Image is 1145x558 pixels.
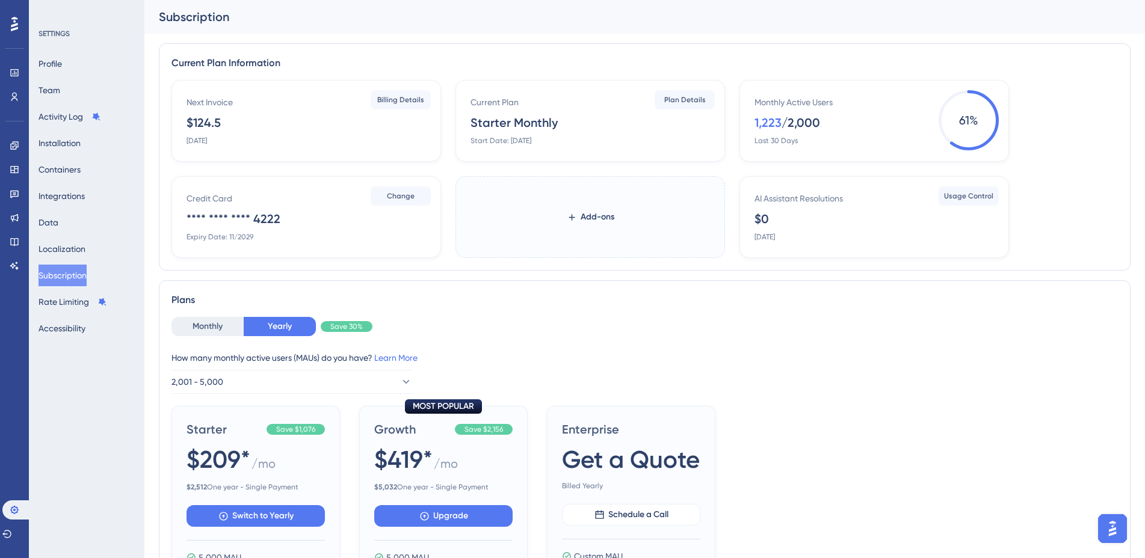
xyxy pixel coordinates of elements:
div: Monthly Active Users [755,95,833,109]
div: Next Invoice [187,95,233,109]
button: Localization [39,238,85,260]
button: Installation [39,132,81,154]
span: Billing Details [377,95,424,105]
b: $ 5,032 [374,483,397,491]
span: Enterprise [562,421,700,438]
div: [DATE] [187,136,207,146]
div: AI Assistant Resolutions [755,191,843,206]
span: 61 % [939,90,999,150]
span: Billed Yearly [562,481,700,491]
div: 1,223 [755,114,782,131]
div: Credit Card [187,191,232,206]
span: One year - Single Payment [374,482,513,492]
button: Profile [39,53,62,75]
button: Add-ons [548,206,634,228]
button: Rate Limiting [39,291,107,313]
div: MOST POPULAR [405,399,482,414]
button: Subscription [39,265,87,286]
button: Data [39,212,58,233]
button: Integrations [39,185,85,207]
button: Plan Details [655,90,715,109]
span: One year - Single Payment [187,482,325,492]
button: Team [39,79,60,101]
span: Plan Details [664,95,706,105]
span: Upgrade [433,509,468,523]
span: Starter [187,421,262,438]
iframe: UserGuiding AI Assistant Launcher [1094,510,1131,547]
div: SETTINGS [39,29,136,38]
button: Yearly [244,317,316,336]
span: Growth [374,421,450,438]
div: Starter Monthly [471,114,558,131]
div: Plans [171,293,1118,307]
button: Billing Details [371,90,431,109]
span: Get a Quote [562,443,700,476]
div: Expiry Date: 11/2029 [187,232,253,242]
span: / mo [434,455,458,477]
button: Activity Log [39,106,101,127]
button: Usage Control [939,186,999,206]
span: Schedule a Call [608,507,668,522]
span: Save $1,076 [276,425,315,434]
button: Switch to Yearly [187,505,325,527]
span: $209* [187,443,250,476]
span: $419* [374,443,433,476]
div: How many monthly active users (MAUs) do you have? [171,351,1118,365]
span: 2,001 - 5,000 [171,375,223,389]
a: Learn More [374,353,418,363]
div: / 2,000 [782,114,820,131]
div: Start Date: [DATE] [471,136,531,146]
span: Usage Control [944,191,993,201]
span: Save 30% [330,322,363,331]
span: Add-ons [581,210,614,224]
div: [DATE] [755,232,775,242]
button: Monthly [171,317,244,336]
button: Schedule a Call [562,504,700,526]
button: Upgrade [374,505,513,527]
div: $124.5 [187,114,221,131]
button: Accessibility [39,317,85,339]
div: Current Plan [471,95,519,109]
button: 2,001 - 5,000 [171,370,412,394]
div: $0 [755,210,769,227]
span: Change [387,191,415,201]
span: / mo [252,455,276,477]
span: Switch to Yearly [232,509,294,523]
div: Last 30 Days [755,136,798,146]
span: Save $2,156 [464,425,503,434]
button: Change [371,186,431,206]
button: Containers [39,159,81,180]
div: Subscription [159,8,1100,25]
b: $ 2,512 [187,483,207,491]
div: Current Plan Information [171,56,1118,70]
